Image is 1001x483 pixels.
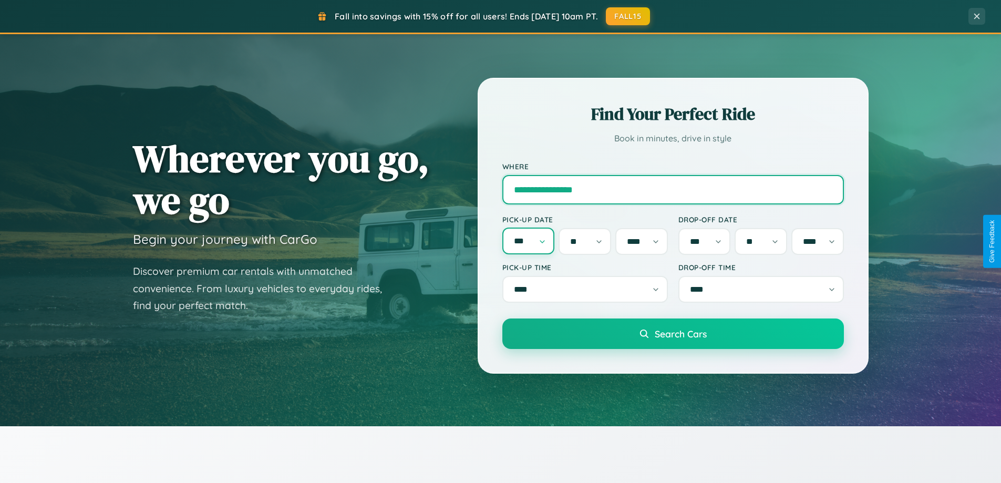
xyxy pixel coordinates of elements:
[502,263,668,272] label: Pick-up Time
[133,263,396,314] p: Discover premium car rentals with unmatched convenience. From luxury vehicles to everyday rides, ...
[335,11,598,22] span: Fall into savings with 15% off for all users! Ends [DATE] 10am PT.
[133,231,317,247] h3: Begin your journey with CarGo
[606,7,650,25] button: FALL15
[133,138,429,221] h1: Wherever you go, we go
[502,162,844,171] label: Where
[502,215,668,224] label: Pick-up Date
[502,318,844,349] button: Search Cars
[502,102,844,126] h2: Find Your Perfect Ride
[988,220,996,263] div: Give Feedback
[678,215,844,224] label: Drop-off Date
[678,263,844,272] label: Drop-off Time
[502,131,844,146] p: Book in minutes, drive in style
[655,328,707,340] span: Search Cars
